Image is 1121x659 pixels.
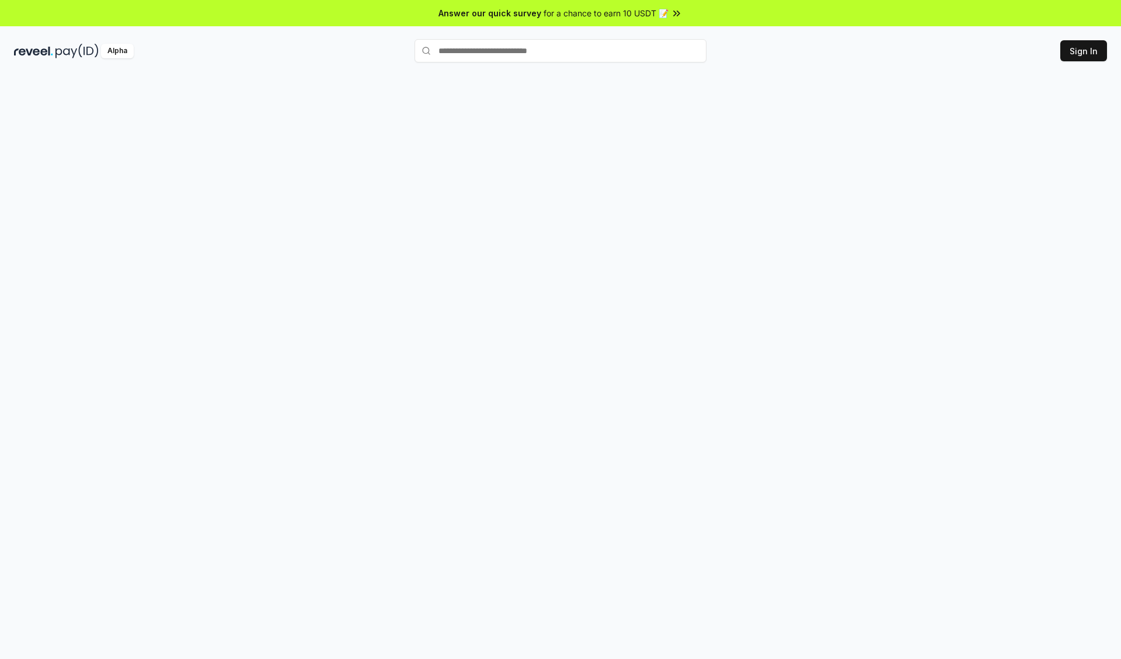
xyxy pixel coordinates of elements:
span: Answer our quick survey [438,7,541,19]
img: reveel_dark [14,44,53,58]
button: Sign In [1060,40,1107,61]
img: pay_id [55,44,99,58]
div: Alpha [101,44,134,58]
span: for a chance to earn 10 USDT 📝 [544,7,669,19]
